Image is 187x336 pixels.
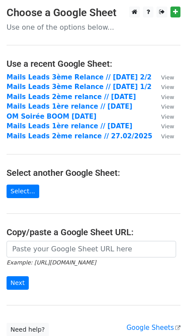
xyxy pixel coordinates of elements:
[7,276,29,290] input: Next
[7,168,180,178] h4: Select another Google Sheet:
[161,94,174,100] small: View
[7,58,180,69] h4: Use a recent Google Sheet:
[161,113,174,120] small: View
[153,122,174,130] a: View
[7,185,39,198] a: Select...
[161,123,174,130] small: View
[7,93,136,101] a: Mails Leads 2ème relance // [DATE]
[153,83,174,91] a: View
[7,83,152,91] a: Mails Leads 3ème Relance // [DATE] 1/2
[126,324,180,332] a: Google Sheets
[7,241,176,257] input: Paste your Google Sheet URL here
[153,93,174,101] a: View
[7,259,96,266] small: Example: [URL][DOMAIN_NAME]
[7,132,153,140] a: Mails Leads 2ème relance // 27.02/2025
[7,7,180,19] h3: Choose a Google Sheet
[7,122,133,130] a: Mails Leads 1ère relance // [DATE]
[153,103,174,110] a: View
[161,74,174,81] small: View
[153,132,174,140] a: View
[7,23,180,32] p: Use one of the options below...
[161,103,174,110] small: View
[153,113,174,120] a: View
[161,84,174,90] small: View
[7,73,152,81] a: Mails Leads 3ème Relance // [DATE] 2/2
[7,103,133,110] a: Mails Leads 1ère relance // [DATE]
[7,113,96,120] a: OM Soirée BOOM [DATE]
[161,133,174,140] small: View
[7,227,180,237] h4: Copy/paste a Google Sheet URL:
[153,73,174,81] a: View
